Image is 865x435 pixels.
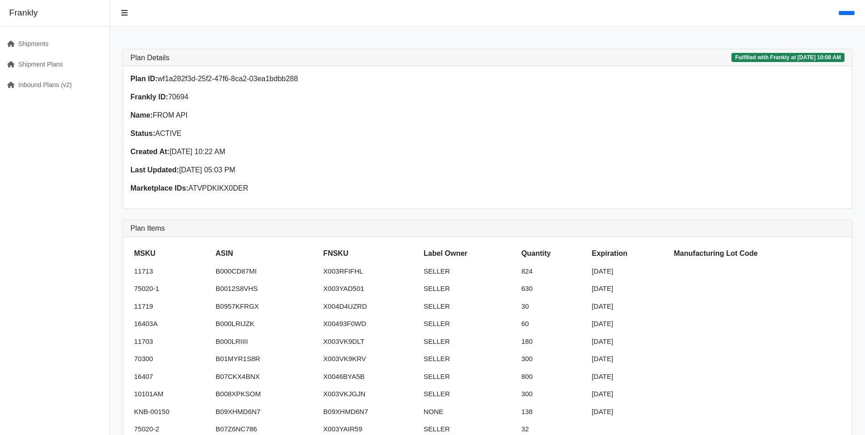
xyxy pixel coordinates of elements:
td: [DATE] [588,368,670,386]
td: 300 [518,385,588,403]
td: X0046BYA5B [320,368,420,386]
td: X003YAD501 [320,280,420,298]
td: [DATE] [588,315,670,333]
td: X00493F0WD [320,315,420,333]
td: 11713 [130,263,212,280]
td: [DATE] [588,385,670,403]
td: SELLER [420,385,518,403]
td: B01MYR1S8R [212,350,320,368]
strong: Last Updated: [130,166,179,174]
td: 300 [518,350,588,368]
td: [DATE] [588,333,670,351]
th: MSKU [130,244,212,263]
strong: Marketplace IDs: [130,184,188,192]
td: 11719 [130,298,212,316]
td: X003VK9DLT [320,333,420,351]
strong: Created At: [130,148,170,155]
p: wf1a282f3d-25f2-47f6-8ca2-03ea1bdbb288 [130,73,482,84]
td: 180 [518,333,588,351]
td: X004D4UZRD [320,298,420,316]
th: FNSKU [320,244,420,263]
td: NONE [420,403,518,421]
th: Manufacturing Lot Code [670,244,844,263]
td: B000LRIIII [212,333,320,351]
td: B000LRIJZK [212,315,320,333]
td: 824 [518,263,588,280]
td: 70300 [130,350,212,368]
strong: Status: [130,129,155,137]
td: SELLER [420,333,518,351]
td: 16403A [130,315,212,333]
td: B008XPKSOM [212,385,320,403]
td: [DATE] [588,280,670,298]
td: [DATE] [588,263,670,280]
td: 800 [518,368,588,386]
strong: Name: [130,111,153,119]
td: B09XHMD6N7 [320,403,420,421]
td: X003VKJGJN [320,385,420,403]
td: 11703 [130,333,212,351]
h3: Plan Details [130,53,169,62]
td: X003RFIFHL [320,263,420,280]
th: ASIN [212,244,320,263]
td: 60 [518,315,588,333]
td: 75020-1 [130,280,212,298]
td: SELLER [420,315,518,333]
td: [DATE] [588,298,670,316]
td: 30 [518,298,588,316]
td: 10101AM [130,385,212,403]
td: B0957KFRGX [212,298,320,316]
p: ACTIVE [130,128,482,139]
td: [DATE] [588,403,670,421]
h3: Plan Items [130,224,844,233]
td: KNB-00150 [130,403,212,421]
td: 16407 [130,368,212,386]
td: SELLER [420,298,518,316]
th: Expiration [588,244,670,263]
td: B0012S8VHS [212,280,320,298]
td: B07CKX4BNX [212,368,320,386]
p: [DATE] 05:03 PM [130,165,482,176]
strong: Frankly ID: [130,93,168,101]
td: 138 [518,403,588,421]
td: [DATE] [588,350,670,368]
p: ATVPDKIKX0DER [130,183,482,194]
p: [DATE] 10:22 AM [130,146,482,157]
th: Quantity [518,244,588,263]
td: SELLER [420,280,518,298]
p: 70694 [130,92,482,103]
th: Label Owner [420,244,518,263]
td: B09XHMD6N7 [212,403,320,421]
td: B000CD87MI [212,263,320,280]
strong: Plan ID: [130,75,158,83]
td: SELLER [420,263,518,280]
td: X003VK9KRV [320,350,420,368]
td: SELLER [420,350,518,368]
td: 630 [518,280,588,298]
td: SELLER [420,368,518,386]
p: FROM API [130,110,482,121]
span: Fulfilled with Frankly at [DATE] 10:08 AM [731,53,844,62]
